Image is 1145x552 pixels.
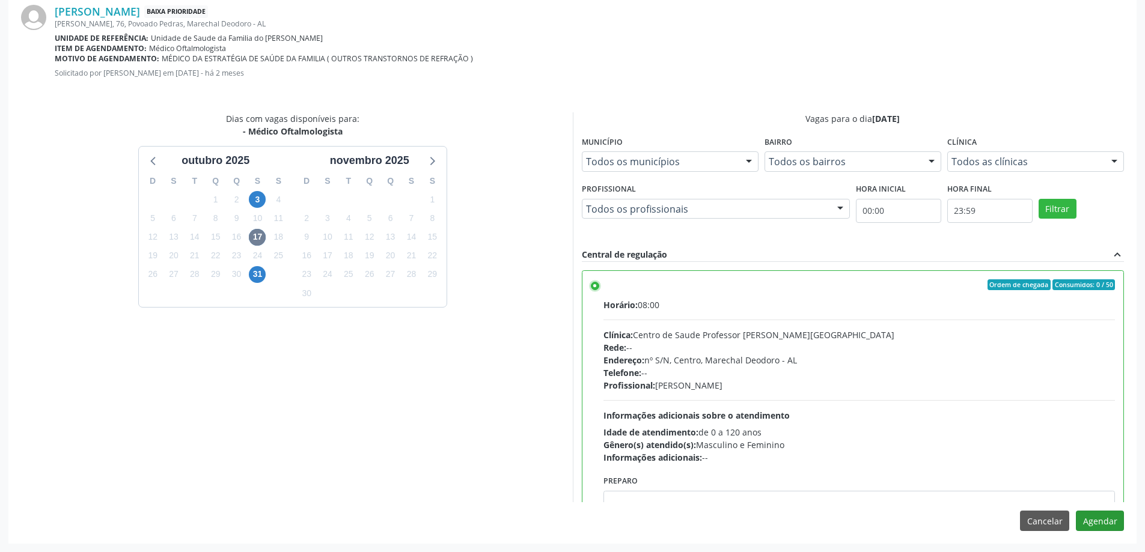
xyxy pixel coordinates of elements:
[55,43,147,53] b: Item de agendamento:
[205,172,226,190] div: Q
[769,156,917,168] span: Todos os bairros
[947,180,992,199] label: Hora final
[424,247,441,264] span: sábado, 22 de novembro de 2025
[298,285,315,302] span: domingo, 30 de novembro de 2025
[1052,279,1115,290] span: Consumidos: 0 / 50
[361,229,378,246] span: quarta-feira, 12 de novembro de 2025
[298,266,315,283] span: domingo, 23 de novembro de 2025
[228,210,245,226] span: quinta-feira, 9 de outubro de 2025
[55,68,1124,78] p: Solicitado por [PERSON_NAME] em [DATE] - há 2 meses
[951,156,1099,168] span: Todos as clínicas
[207,191,224,208] span: quarta-feira, 1 de outubro de 2025
[21,5,46,30] img: img
[319,266,336,283] span: segunda-feira, 24 de novembro de 2025
[872,113,900,124] span: [DATE]
[382,210,399,226] span: quinta-feira, 6 de novembro de 2025
[228,247,245,264] span: quinta-feira, 23 de outubro de 2025
[186,229,203,246] span: terça-feira, 14 de outubro de 2025
[361,210,378,226] span: quarta-feira, 5 de novembro de 2025
[603,410,790,421] span: Informações adicionais sobre o atendimento
[947,133,977,152] label: Clínica
[382,266,399,283] span: quinta-feira, 27 de novembro de 2025
[401,172,422,190] div: S
[424,210,441,226] span: sábado, 8 de novembro de 2025
[856,199,941,223] input: Selecione o horário
[603,366,1116,379] div: --
[765,133,792,152] label: Bairro
[249,229,266,246] span: sexta-feira, 17 de outubro de 2025
[603,426,698,438] span: Idade de atendimento:
[226,172,247,190] div: Q
[55,19,1124,29] div: [PERSON_NAME], 76, Povoado Pedras, Marechal Deodoro - AL
[603,379,1116,392] div: [PERSON_NAME]
[361,247,378,264] span: quarta-feira, 19 de novembro de 2025
[247,172,268,190] div: S
[249,247,266,264] span: sexta-feira, 24 de outubro de 2025
[162,53,473,64] span: MÉDICO DA ESTRATÉGIA DE SAÚDE DA FAMILIA ( OUTROS TRANSTORNOS DE REFRAÇÃO )
[270,229,287,246] span: sábado, 18 de outubro de 2025
[603,354,644,366] span: Endereço:
[165,247,182,264] span: segunda-feira, 20 de outubro de 2025
[228,191,245,208] span: quinta-feira, 2 de outubro de 2025
[1076,511,1124,531] button: Agendar
[226,112,359,138] div: Dias com vagas disponíveis para:
[249,210,266,226] span: sexta-feira, 10 de outubro de 2025
[582,180,636,199] label: Profissional
[603,452,702,463] span: Informações adicionais:
[270,210,287,226] span: sábado, 11 de outubro de 2025
[1039,199,1076,219] button: Filtrar
[207,229,224,246] span: quarta-feira, 15 de outubro de 2025
[144,229,161,246] span: domingo, 12 de outubro de 2025
[603,439,696,450] span: Gênero(s) atendido(s):
[586,156,734,168] span: Todos os municípios
[340,266,357,283] span: terça-feira, 25 de novembro de 2025
[603,367,641,378] span: Telefone:
[424,191,441,208] span: sábado, 1 de novembro de 2025
[603,380,655,391] span: Profissional:
[270,191,287,208] span: sábado, 4 de outubro de 2025
[55,53,159,64] b: Motivo de agendamento:
[249,191,266,208] span: sexta-feira, 3 de outubro de 2025
[603,299,638,311] span: Horário:
[422,172,443,190] div: S
[319,247,336,264] span: segunda-feira, 17 de novembro de 2025
[55,33,148,43] b: Unidade de referência:
[228,266,245,283] span: quinta-feira, 30 de outubro de 2025
[207,247,224,264] span: quarta-feira, 22 de outubro de 2025
[603,342,626,353] span: Rede:
[603,472,638,491] label: Preparo
[603,341,1116,354] div: --
[55,5,140,18] a: [PERSON_NAME]
[424,229,441,246] span: sábado, 15 de novembro de 2025
[403,247,420,264] span: sexta-feira, 21 de novembro de 2025
[603,451,1116,464] div: --
[325,153,414,169] div: novembro 2025
[319,210,336,226] span: segunda-feira, 3 de novembro de 2025
[403,210,420,226] span: sexta-feira, 7 de novembro de 2025
[947,199,1033,223] input: Selecione o horário
[296,172,317,190] div: D
[186,210,203,226] span: terça-feira, 7 de outubro de 2025
[382,229,399,246] span: quinta-feira, 13 de novembro de 2025
[249,266,266,283] span: sexta-feira, 31 de outubro de 2025
[298,210,315,226] span: domingo, 2 de novembro de 2025
[403,266,420,283] span: sexta-feira, 28 de novembro de 2025
[603,426,1116,438] div: de 0 a 120 anos
[603,329,1116,341] div: Centro de Saude Professor [PERSON_NAME][GEOGRAPHIC_DATA]
[317,172,338,190] div: S
[186,266,203,283] span: terça-feira, 28 de outubro de 2025
[149,43,226,53] span: Médico Oftalmologista
[268,172,289,190] div: S
[1020,511,1069,531] button: Cancelar
[603,354,1116,366] div: nº S/N, Centro, Marechal Deodoro - AL
[380,172,401,190] div: Q
[207,210,224,226] span: quarta-feira, 8 de outubro de 2025
[603,299,1116,311] div: 08:00
[582,133,623,152] label: Município
[603,438,1116,451] div: Masculino e Feminino
[586,203,825,215] span: Todos os profissionais
[144,266,161,283] span: domingo, 26 de outubro de 2025
[988,279,1051,290] span: Ordem de chegada
[361,266,378,283] span: quarta-feira, 26 de novembro de 2025
[144,247,161,264] span: domingo, 19 de outubro de 2025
